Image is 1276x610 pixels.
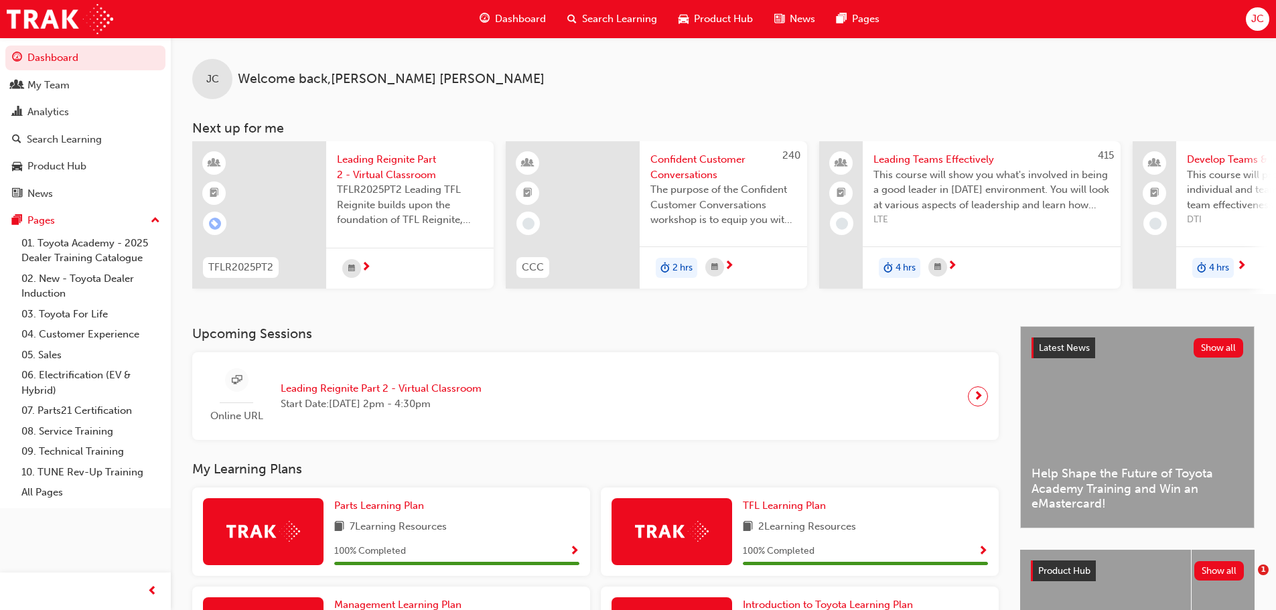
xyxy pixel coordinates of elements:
span: Pages [852,11,879,27]
a: news-iconNews [764,5,826,33]
a: Latest NewsShow all [1032,337,1243,359]
span: LTE [873,212,1110,228]
span: sessionType_ONLINE_URL-icon [232,372,242,389]
span: next-icon [361,262,371,274]
span: Dashboard [495,11,546,27]
div: My Team [27,78,70,93]
span: 100 % Completed [743,544,814,559]
a: News [5,181,165,206]
button: JC [1246,7,1269,31]
span: news-icon [774,11,784,27]
span: duration-icon [883,259,893,277]
span: guage-icon [12,52,22,64]
span: people-icon [1150,155,1159,172]
a: 05. Sales [16,345,165,366]
span: learningRecordVerb_ENROLL-icon [209,218,221,230]
span: JC [1251,11,1264,27]
a: Parts Learning Plan [334,498,429,514]
span: JC [206,72,219,87]
div: News [27,186,53,202]
span: 240 [782,149,800,161]
a: 07. Parts21 Certification [16,400,165,421]
span: car-icon [679,11,689,27]
span: 7 Learning Resources [350,519,447,536]
span: next-icon [973,387,983,406]
h3: Upcoming Sessions [192,326,999,341]
span: TFLR2025PT2 [208,260,273,275]
img: Trak [7,4,113,34]
a: TFLR2025PT2Leading Reignite Part 2 - Virtual ClassroomTFLR2025PT2 Leading TFL Reignite builds upo... [192,141,494,289]
span: chart-icon [12,106,22,119]
img: Trak [226,521,300,542]
span: 1 [1258,564,1269,575]
span: TFL Learning Plan [743,500,826,512]
span: learningResourceType_INSTRUCTOR_LED-icon [210,155,219,172]
a: car-iconProduct Hub [668,5,764,33]
button: Show all [1194,338,1244,358]
span: Start Date: [DATE] 2pm - 4:30pm [281,396,482,412]
span: Help Shape the Future of Toyota Academy Training and Win an eMastercard! [1032,466,1243,512]
span: search-icon [567,11,577,27]
span: duration-icon [1197,259,1206,277]
span: search-icon [12,134,21,146]
span: next-icon [1236,260,1247,273]
span: Welcome back , [PERSON_NAME] [PERSON_NAME] [238,72,545,87]
span: news-icon [12,188,22,200]
span: CCC [522,260,544,275]
div: Pages [27,213,55,228]
span: pages-icon [12,215,22,227]
a: Product HubShow all [1031,560,1244,582]
span: The purpose of the Confident Customer Conversations workshop is to equip you with tools to commun... [650,182,796,228]
span: people-icon [837,155,846,172]
span: booktick-icon [523,185,533,202]
a: search-iconSearch Learning [557,5,668,33]
span: 4 hrs [1209,260,1229,276]
span: learningResourceType_INSTRUCTOR_LED-icon [523,155,533,172]
iframe: Intercom live chat [1230,564,1263,597]
button: Pages [5,208,165,233]
a: guage-iconDashboard [469,5,557,33]
div: Search Learning [27,132,102,147]
span: calendar-icon [348,260,355,277]
a: 06. Electrification (EV & Hybrid) [16,365,165,400]
span: people-icon [12,80,22,92]
a: 240CCCConfident Customer ConversationsThe purpose of the Confident Customer Conversations worksho... [506,141,807,289]
span: next-icon [724,260,734,273]
span: Confident Customer Conversations [650,152,796,182]
div: Product Hub [27,159,86,174]
span: car-icon [12,161,22,173]
img: Trak [635,521,709,542]
a: 415Leading Teams EffectivelyThis course will show you what's involved in being a good leader in [... [819,141,1121,289]
span: 415 [1098,149,1114,161]
span: learningRecordVerb_NONE-icon [522,218,535,230]
span: calendar-icon [711,259,718,276]
span: up-icon [151,212,160,230]
span: Leading Teams Effectively [873,152,1110,167]
span: Show Progress [978,546,988,558]
span: calendar-icon [934,259,941,276]
a: 08. Service Training [16,421,165,442]
span: booktick-icon [1150,185,1159,202]
a: 01. Toyota Academy - 2025 Dealer Training Catalogue [16,233,165,269]
button: Show Progress [978,543,988,560]
span: 2 Learning Resources [758,519,856,536]
span: Show Progress [569,546,579,558]
span: duration-icon [660,259,670,277]
button: Show Progress [569,543,579,560]
a: 02. New - Toyota Dealer Induction [16,269,165,304]
span: News [790,11,815,27]
a: Search Learning [5,127,165,152]
button: Show all [1194,561,1245,581]
a: 09. Technical Training [16,441,165,462]
span: learningRecordVerb_NONE-icon [836,218,848,230]
span: prev-icon [147,583,157,600]
span: book-icon [334,519,344,536]
span: Latest News [1039,342,1090,354]
a: pages-iconPages [826,5,890,33]
h3: Next up for me [171,121,1276,136]
span: 4 hrs [896,260,916,276]
div: Analytics [27,104,69,120]
span: Product Hub [1038,565,1090,577]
